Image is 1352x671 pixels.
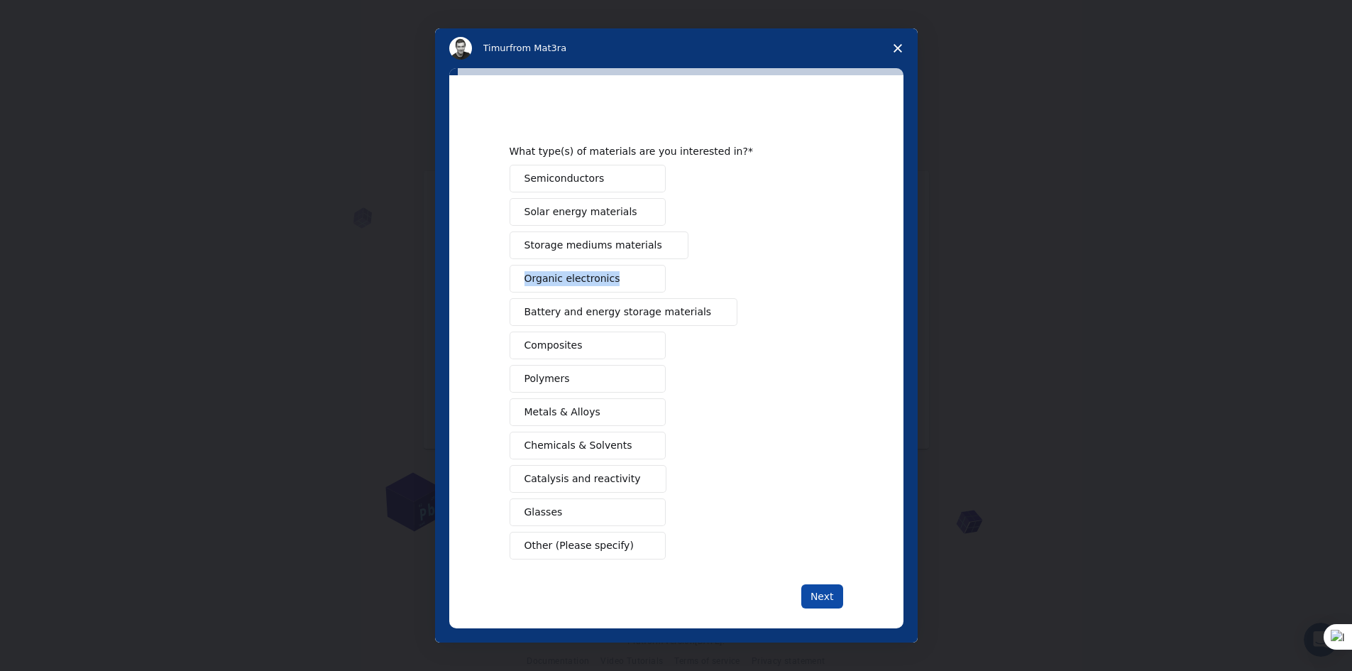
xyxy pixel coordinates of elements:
button: Solar energy materials [510,198,666,226]
span: Other (Please specify) [524,538,634,553]
button: Storage mediums materials [510,231,688,259]
span: Catalysis and reactivity [524,471,641,486]
button: Semiconductors [510,165,666,192]
span: Timur [483,43,510,53]
span: Support [28,10,79,23]
button: Catalysis and reactivity [510,465,667,493]
button: Chemicals & Solvents [510,432,666,459]
button: Metals & Alloys [510,398,666,426]
span: Close survey [878,28,918,68]
span: Semiconductors [524,171,605,186]
span: Battery and energy storage materials [524,305,712,320]
span: Organic electronics [524,271,620,286]
span: Polymers [524,371,570,386]
span: Metals & Alloys [524,405,600,420]
button: Battery and energy storage materials [510,298,738,326]
button: Composites [510,332,666,359]
button: Glasses [510,498,666,526]
span: Storage mediums materials [524,238,662,253]
span: Composites [524,338,583,353]
span: Glasses [524,505,563,520]
div: What type(s) of materials are you interested in? [510,145,822,158]
span: Solar energy materials [524,204,637,219]
button: Polymers [510,365,666,393]
span: Chemicals & Solvents [524,438,632,453]
button: Other (Please specify) [510,532,666,560]
button: Next [801,584,843,609]
button: Organic electronics [510,265,666,293]
span: from Mat3ra [510,43,566,53]
img: Profile image for Timur [449,37,472,60]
